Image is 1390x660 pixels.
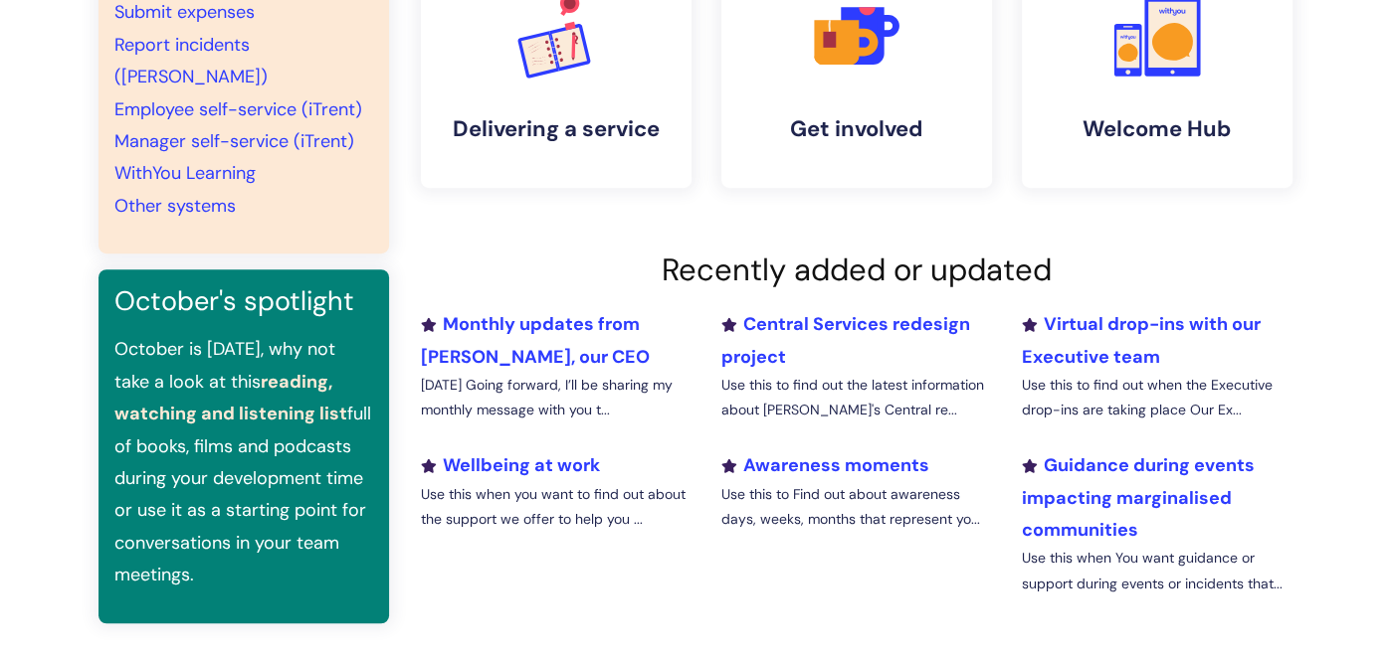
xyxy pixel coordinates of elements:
a: Wellbeing at work [421,453,600,477]
p: Use this when you want to find out about the support we offer to help you ... [421,482,692,532]
a: Awareness moments [720,453,928,477]
a: Central Services redesign project [720,312,969,368]
a: Guidance during events impacting marginalised communities [1021,453,1254,542]
p: Use this to Find out about awareness days, weeks, months that represent yo... [720,482,991,532]
h3: October's spotlight [114,285,373,317]
a: Manager self-service (iTrent) [114,129,354,153]
p: [DATE] Going forward, I’ll be sharing my monthly message with you t... [421,373,692,422]
p: Use this to find out the latest information about [PERSON_NAME]'s Central re... [720,373,991,422]
h4: Get involved [737,116,976,142]
a: WithYou Learning [114,161,256,185]
a: Virtual drop-ins with our Executive team [1021,312,1260,368]
a: Report incidents ([PERSON_NAME]) [114,33,268,88]
h4: Delivering a service [437,116,676,142]
h4: Welcome Hub [1038,116,1277,142]
p: Use this to find out when the Executive drop-ins are taking place Our Ex... [1021,373,1291,422]
p: October is [DATE], why not take a look at this full of books, films and podcasts during your deve... [114,333,373,590]
a: Monthly updates from [PERSON_NAME], our CEO [421,312,650,368]
p: Use this when You want guidance or support during events or incidents that... [1021,546,1291,595]
a: Employee self-service (iTrent) [114,97,362,121]
h2: Recently added or updated [421,251,1292,288]
a: Other systems [114,194,236,218]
